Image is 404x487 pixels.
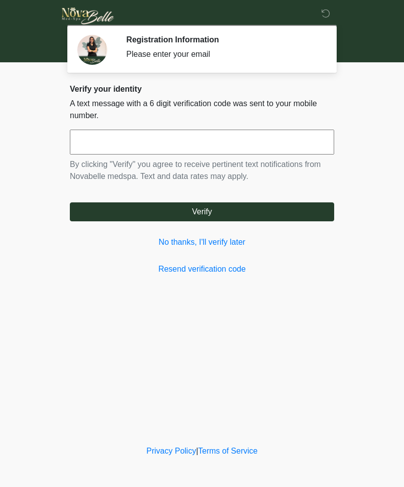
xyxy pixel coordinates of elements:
p: By clicking "Verify" you agree to receive pertinent text notifications from Novabelle medspa. Tex... [70,159,334,182]
img: Novabelle medspa Logo [60,7,116,24]
button: Verify [70,202,334,221]
img: Agent Avatar [77,35,107,65]
p: A text message with a 6 digit verification code was sent to your mobile number. [70,98,334,122]
a: Resend verification code [70,263,334,275]
a: Terms of Service [198,447,257,455]
h2: Verify your identity [70,84,334,94]
div: Please enter your email [126,48,319,60]
a: Privacy Policy [147,447,197,455]
a: | [196,447,198,455]
h2: Registration Information [126,35,319,44]
a: No thanks, I'll verify later [70,236,334,248]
